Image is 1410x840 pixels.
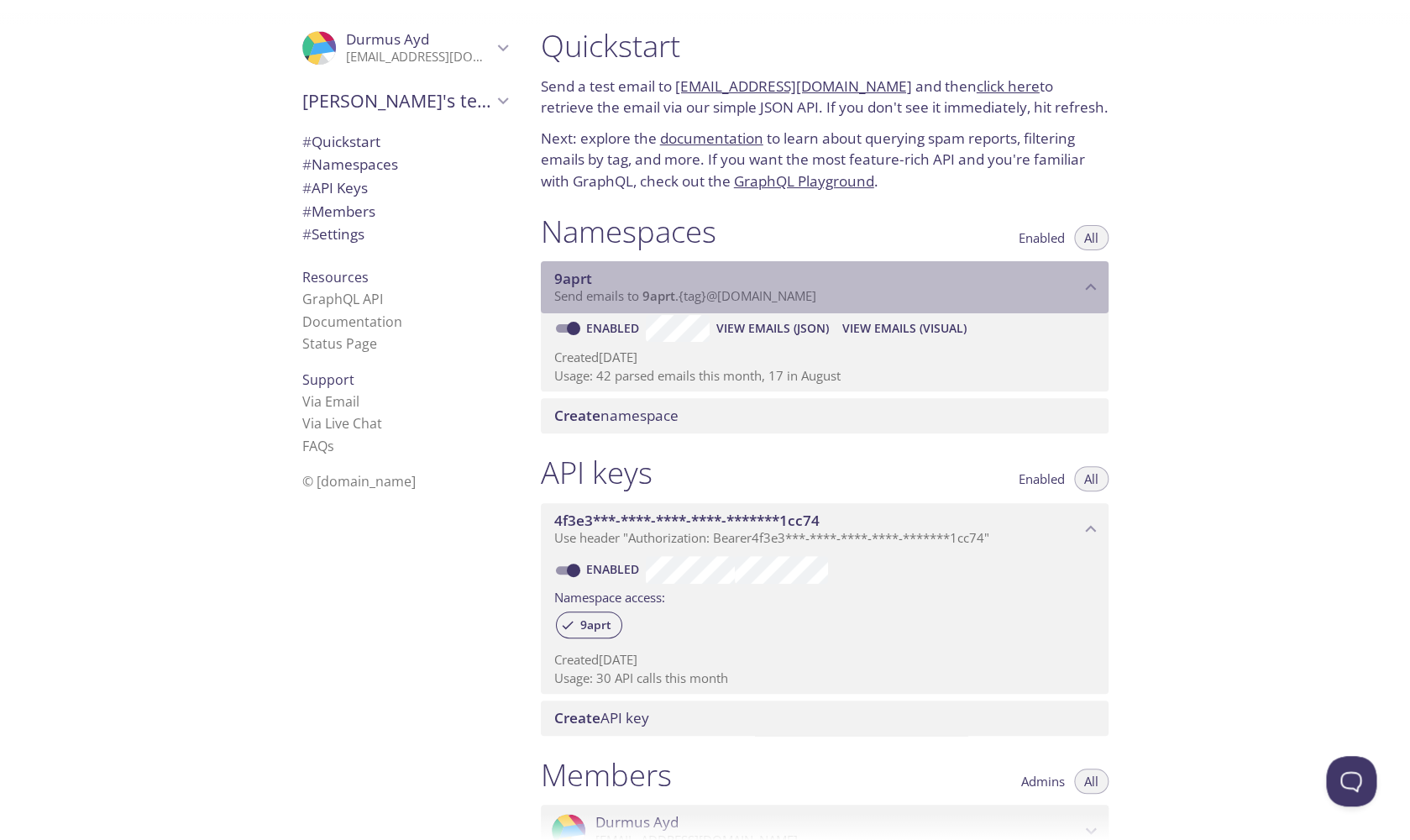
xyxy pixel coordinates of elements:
span: Create [554,708,600,727]
a: GraphQL Playground [734,171,874,191]
span: API key [554,708,649,727]
p: Usage: 30 API calls this month [554,669,1095,687]
div: 9aprt [556,612,622,638]
span: [PERSON_NAME]'s team [302,89,492,113]
div: API Keys [289,176,521,200]
a: Documentation [302,312,402,331]
span: View Emails (Visual) [842,318,967,339]
h1: Quickstart [541,27,1109,65]
p: Next: explore the to learn about querying spam reports, filtering emails by tag, and more. If you... [541,128,1109,192]
span: Create [554,406,600,425]
button: View Emails (Visual) [836,315,973,342]
div: Members [289,200,521,223]
span: View Emails (JSON) [716,318,829,339]
button: All [1074,225,1109,250]
a: click here [977,76,1040,96]
button: View Emails (JSON) [710,315,836,342]
p: Send a test email to and then to retrieve the email via our simple JSON API. If you don't see it ... [541,76,1109,118]
span: # [302,132,312,151]
span: Settings [302,224,364,244]
a: Enabled [584,320,646,336]
a: [EMAIL_ADDRESS][DOMAIN_NAME] [675,76,912,96]
h1: Members [541,756,672,794]
button: Enabled [1009,466,1075,491]
p: [EMAIL_ADDRESS][DOMAIN_NAME] [346,49,492,66]
p: Created [DATE] [554,349,1095,366]
div: Create API Key [541,701,1109,736]
div: Durmus Ayd [289,20,521,76]
div: Create namespace [541,398,1109,433]
div: Namespaces [289,153,521,176]
a: FAQ [302,437,334,455]
div: 9aprt namespace [541,261,1109,313]
button: Enabled [1009,225,1075,250]
a: Status Page [302,334,377,353]
button: All [1074,769,1109,794]
a: documentation [660,129,763,148]
span: # [302,202,312,221]
span: namespace [554,406,679,425]
span: Support [302,370,354,389]
p: Usage: 42 parsed emails this month, 17 in August [554,367,1095,385]
span: Namespaces [302,155,398,174]
span: © [DOMAIN_NAME] [302,472,416,491]
button: Admins [1011,769,1075,794]
span: Resources [302,268,369,286]
a: Enabled [584,561,646,577]
span: # [302,178,312,197]
button: All [1074,466,1109,491]
span: API Keys [302,178,368,197]
span: 9aprt [570,617,621,633]
span: 9aprt [554,269,592,288]
div: Durmus's team [289,79,521,123]
span: Members [302,202,375,221]
a: Via Email [302,392,359,411]
iframe: Help Scout Beacon - Open [1326,756,1376,806]
span: Send emails to . {tag} @[DOMAIN_NAME] [554,287,816,304]
div: Team Settings [289,223,521,246]
span: # [302,224,312,244]
a: Via Live Chat [302,414,382,433]
h1: Namespaces [541,213,716,250]
h1: API keys [541,454,653,491]
label: Namespace access: [554,584,665,608]
div: Quickstart [289,130,521,154]
span: 9aprt [642,287,675,304]
span: Quickstart [302,132,380,151]
span: # [302,155,312,174]
span: Durmus Ayd [346,29,429,49]
a: GraphQL API [302,290,383,308]
p: Created [DATE] [554,651,1095,669]
span: s [328,437,334,455]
